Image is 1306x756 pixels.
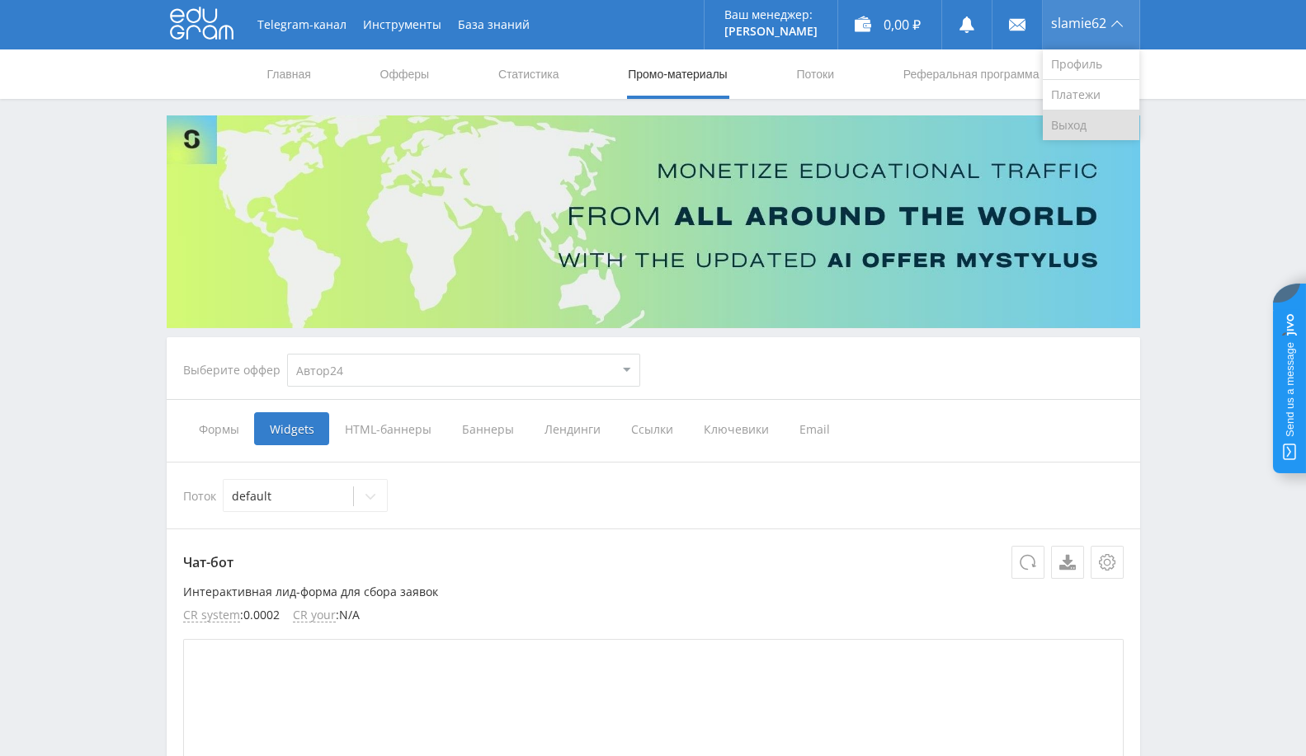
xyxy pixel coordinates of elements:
[1051,546,1084,579] a: Скачать
[794,49,836,99] a: Потоки
[183,608,240,622] span: CR system
[902,49,1041,99] a: Реферальная программа
[183,546,1124,579] p: Чат-бот
[183,412,254,445] span: Формы
[688,412,784,445] span: Ключевики
[183,585,1124,599] p: Интерактивная лид-форма для сбора заявок
[1051,16,1106,30] span: slamie62
[183,364,287,377] div: Выберите оффер
[1043,49,1139,80] a: Профиль
[497,49,561,99] a: Статистика
[446,412,529,445] span: Баннеры
[724,8,818,21] p: Ваш менеджер:
[1043,110,1139,140] a: Выход
[1091,546,1124,579] button: Настройки
[784,412,846,445] span: Email
[167,115,1140,328] img: Banner
[1011,546,1044,579] button: Обновить
[529,412,615,445] span: Лендинги
[626,49,728,99] a: Промо-материалы
[293,608,360,622] li: : N/A
[266,49,313,99] a: Главная
[293,608,336,622] span: CR your
[183,608,280,622] li: : 0.0002
[615,412,688,445] span: Ссылки
[254,412,329,445] span: Widgets
[183,479,1124,512] div: Поток
[1043,80,1139,110] a: Платежи
[329,412,446,445] span: HTML-баннеры
[724,25,818,38] p: [PERSON_NAME]
[379,49,431,99] a: Офферы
